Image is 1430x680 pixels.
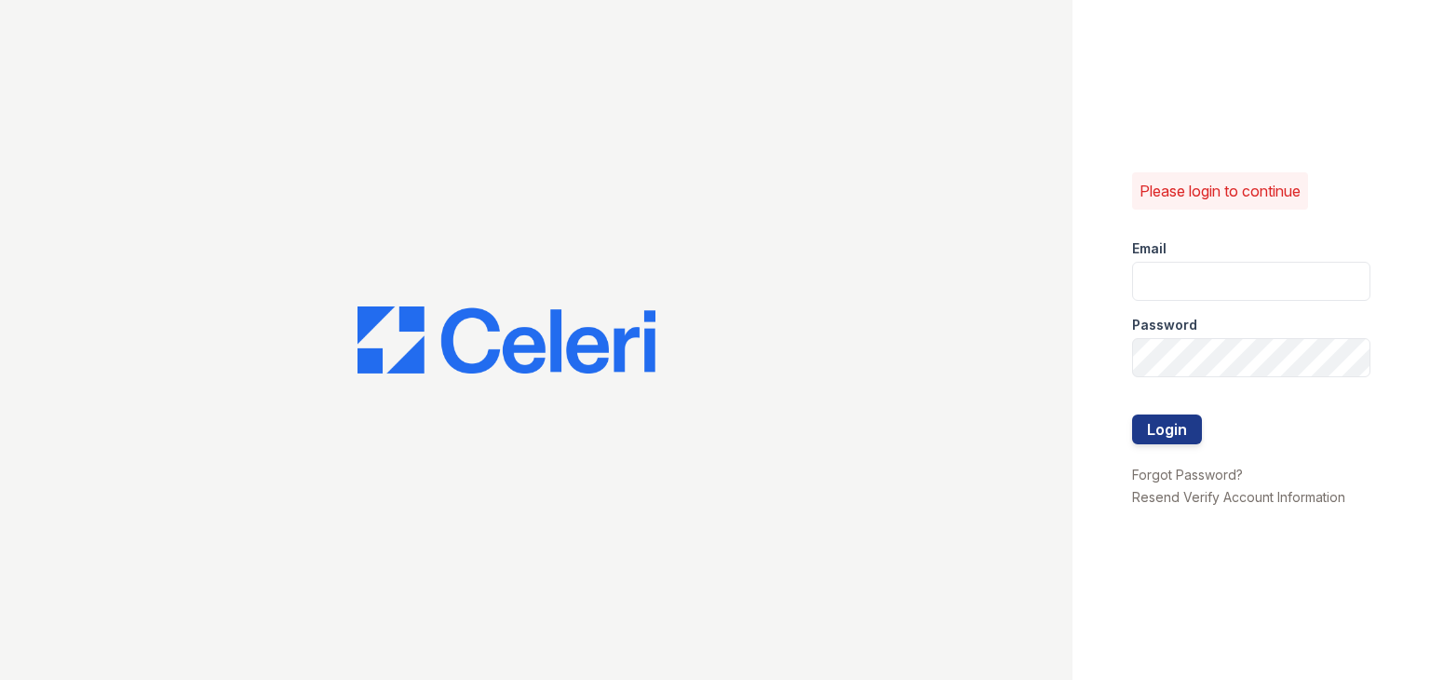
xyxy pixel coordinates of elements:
[1132,239,1167,258] label: Email
[1132,415,1202,444] button: Login
[1132,489,1345,505] a: Resend Verify Account Information
[1132,467,1243,483] a: Forgot Password?
[1140,180,1301,202] p: Please login to continue
[1132,316,1197,334] label: Password
[357,306,655,374] img: CE_Logo_Blue-a8612792a0a2168367f1c8372b55b34899dd931a85d93a1a3d3e32e68fde9ad4.png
